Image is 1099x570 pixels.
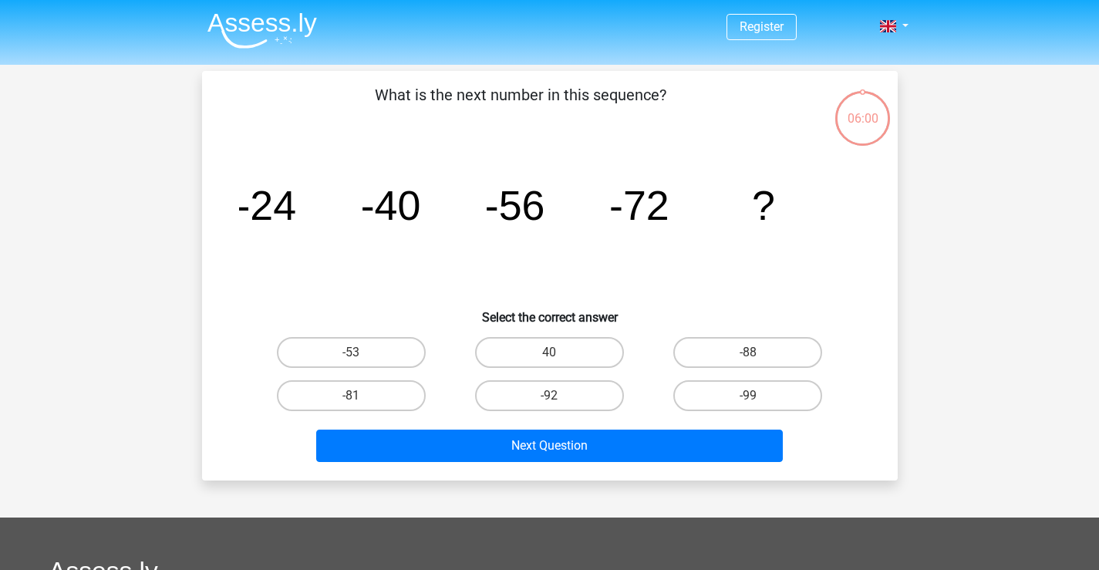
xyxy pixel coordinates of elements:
tspan: -40 [360,182,420,228]
label: -88 [673,337,822,368]
tspan: -72 [609,182,669,228]
h6: Select the correct answer [227,298,873,325]
label: -81 [277,380,426,411]
label: -53 [277,337,426,368]
a: Register [740,19,784,34]
img: Assessly [207,12,317,49]
tspan: -56 [484,182,544,228]
tspan: -24 [236,182,296,228]
button: Next Question [316,430,783,462]
label: 40 [475,337,624,368]
label: -99 [673,380,822,411]
div: 06:00 [834,89,892,128]
p: What is the next number in this sequence? [227,83,815,130]
label: -92 [475,380,624,411]
tspan: ? [752,182,775,228]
